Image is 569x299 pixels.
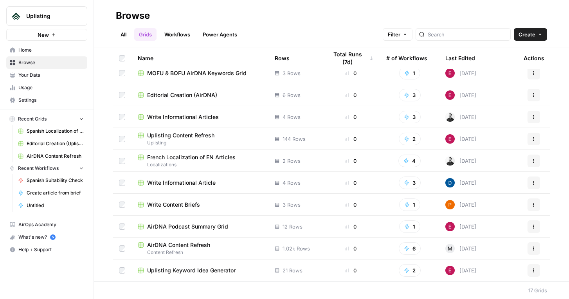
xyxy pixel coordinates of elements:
[18,84,84,91] span: Usage
[147,179,216,187] span: Write Informational Article
[445,244,476,253] div: [DATE]
[147,267,236,274] span: Uplisting Keyword Idea Generator
[283,157,301,165] span: 2 Rows
[283,267,303,274] span: 21 Rows
[445,200,455,209] img: xu30ppshd8bkp7ceaqkeigo10jen
[7,231,87,243] div: What's new?
[283,135,306,143] span: 144 Rows
[27,140,84,147] span: Editorial Creation (Uplisting)
[388,31,400,38] span: Filter
[138,223,262,231] a: AirDNA Podcast Summary Grid
[147,131,214,139] span: Uplisting Content Refresh
[445,112,476,122] div: [DATE]
[147,201,200,209] span: Write Content Briefs
[524,47,544,69] div: Actions
[328,223,374,231] div: 0
[116,9,150,22] div: Browse
[445,266,476,275] div: [DATE]
[14,150,87,162] a: AirDNA Content Refresh
[27,128,84,135] span: Spanish Localization of EN Articles
[445,156,455,166] img: tk4fd38h7lsi92jkuiz1rjly28yk
[283,179,301,187] span: 4 Rows
[138,91,262,99] a: Editorial Creation (AirDNA)
[445,90,455,100] img: 6hq96n2leobrsvlurjgw6fk7c669
[116,28,131,41] a: All
[283,91,301,99] span: 6 Rows
[328,135,374,143] div: 0
[6,243,87,256] button: Help + Support
[138,131,262,146] a: Uplisting Content RefreshUplisting
[328,157,374,165] div: 0
[445,222,476,231] div: [DATE]
[399,111,421,123] button: 3
[38,31,49,39] span: New
[9,9,23,23] img: Uplisting Logo
[399,177,421,189] button: 3
[18,97,84,104] span: Settings
[445,200,476,209] div: [DATE]
[138,47,262,69] div: Name
[134,28,157,41] a: Grids
[6,231,87,243] button: What's new? 5
[399,89,421,101] button: 3
[27,177,84,184] span: Spanish Suitability Check
[283,201,301,209] span: 3 Rows
[138,139,262,146] span: Uplisting
[138,179,262,187] a: Write Informational Article
[383,28,412,41] button: Filter
[445,68,476,78] div: [DATE]
[6,162,87,174] button: Recent Workflows
[6,29,87,41] button: New
[328,91,374,99] div: 0
[283,245,310,252] span: 1.02k Rows
[445,156,476,166] div: [DATE]
[138,113,262,121] a: Write Informational Articles
[50,234,56,240] a: 5
[14,187,87,199] a: Create article from brief
[399,264,421,277] button: 2
[26,12,74,20] span: Uplisting
[6,113,87,125] button: Recent Grids
[6,81,87,94] a: Usage
[445,68,455,78] img: 6hq96n2leobrsvlurjgw6fk7c669
[6,94,87,106] a: Settings
[138,161,262,168] span: Localizations
[147,223,228,231] span: AirDNA Podcast Summary Grid
[519,31,535,38] span: Create
[445,178,455,187] img: 60hqsayrz6piwtmg7rt7tz76f7ee
[138,153,262,168] a: French Localization of EN ArticlesLocalizations
[18,47,84,54] span: Home
[328,69,374,77] div: 0
[283,69,301,77] span: 3 Rows
[147,69,247,77] span: MOFU & BOFU AirDNA Keywords Grid
[328,201,374,209] div: 0
[283,113,301,121] span: 4 Rows
[445,112,455,122] img: tk4fd38h7lsi92jkuiz1rjly28yk
[6,69,87,81] a: Your Data
[147,241,210,249] span: AirDNA Content Refresh
[14,199,87,212] a: Untitled
[14,174,87,187] a: Spanish Suitability Check
[399,67,420,79] button: 1
[18,59,84,66] span: Browse
[27,189,84,196] span: Create article from brief
[445,222,455,231] img: 6hq96n2leobrsvlurjgw6fk7c669
[399,242,421,255] button: 6
[445,90,476,100] div: [DATE]
[399,133,421,145] button: 2
[147,113,219,121] span: Write Informational Articles
[138,267,262,274] a: Uplisting Keyword Idea Generator
[18,246,84,253] span: Help + Support
[138,249,262,256] span: Content Refresh
[6,44,87,56] a: Home
[6,56,87,69] a: Browse
[445,47,475,69] div: Last Edited
[428,31,507,38] input: Search
[27,153,84,160] span: AirDNA Content Refresh
[14,137,87,150] a: Editorial Creation (Uplisting)
[160,28,195,41] a: Workflows
[328,245,374,252] div: 0
[399,198,420,211] button: 1
[147,153,236,161] span: French Localization of EN Articles
[6,6,87,26] button: Workspace: Uplisting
